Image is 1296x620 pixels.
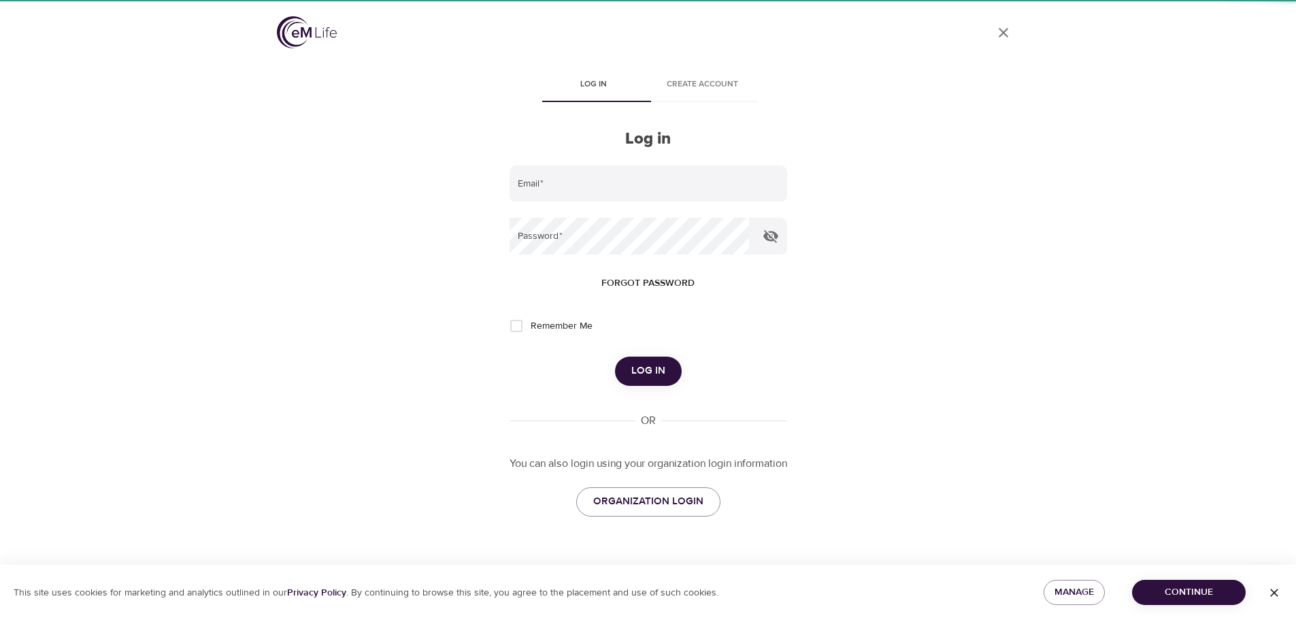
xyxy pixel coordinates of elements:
span: Create account [657,78,749,92]
span: Log in [631,362,665,380]
span: Continue [1143,584,1235,601]
button: Log in [615,357,682,385]
a: close [987,16,1020,49]
div: OR [635,413,661,429]
a: Privacy Policy [287,587,346,599]
span: Remember Me [531,319,593,333]
h2: Log in [510,129,787,149]
img: logo [277,16,337,48]
span: Manage [1054,584,1094,601]
div: disabled tabs example [510,69,787,102]
button: Continue [1132,580,1246,605]
span: Log in [548,78,640,92]
button: Forgot password [596,271,700,296]
button: Manage [1044,580,1105,605]
p: You can also login using your organization login information [510,456,787,472]
a: ORGANIZATION LOGIN [576,487,720,516]
span: Forgot password [601,275,695,292]
span: ORGANIZATION LOGIN [593,493,703,510]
